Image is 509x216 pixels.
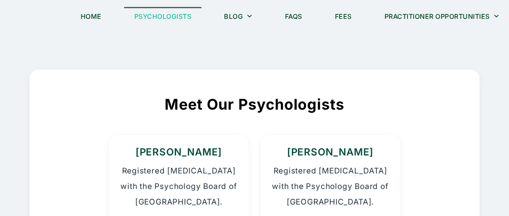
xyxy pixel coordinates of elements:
[275,7,312,26] a: FAQs
[325,7,362,26] a: Fees
[124,7,202,26] a: Psychologists
[120,145,238,159] h3: [PERSON_NAME]
[271,145,390,159] h3: [PERSON_NAME]
[120,163,238,210] p: Registered [MEDICAL_DATA] with the Psychology Board of [GEOGRAPHIC_DATA].
[214,7,262,26] a: Blog
[271,163,390,210] p: Registered [MEDICAL_DATA] with the Psychology Board of [GEOGRAPHIC_DATA].
[70,7,112,26] a: Home
[59,94,450,115] h2: Meet Our Psychologists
